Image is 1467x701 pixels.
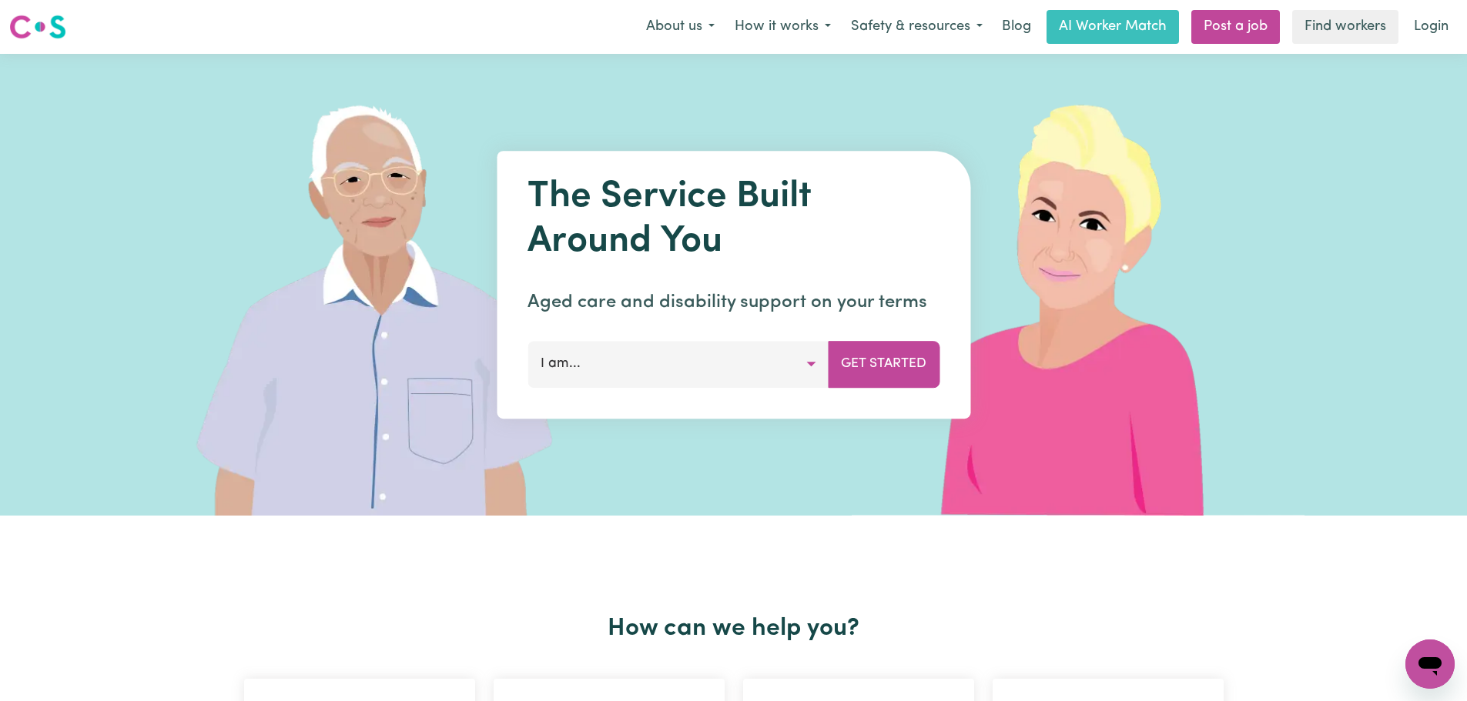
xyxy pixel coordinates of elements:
iframe: Button to launch messaging window [1405,639,1455,689]
h1: The Service Built Around You [528,175,939,264]
button: I am... [528,341,829,387]
a: Find workers [1292,10,1398,44]
h2: How can we help you? [235,614,1233,643]
button: Get Started [828,341,939,387]
button: About us [636,11,725,43]
a: Login [1405,10,1458,44]
button: Safety & resources [841,11,993,43]
img: Careseekers logo [9,13,66,41]
a: Blog [993,10,1040,44]
a: Careseekers logo [9,9,66,45]
a: Post a job [1191,10,1280,44]
p: Aged care and disability support on your terms [528,289,939,316]
button: How it works [725,11,841,43]
a: AI Worker Match [1047,10,1179,44]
